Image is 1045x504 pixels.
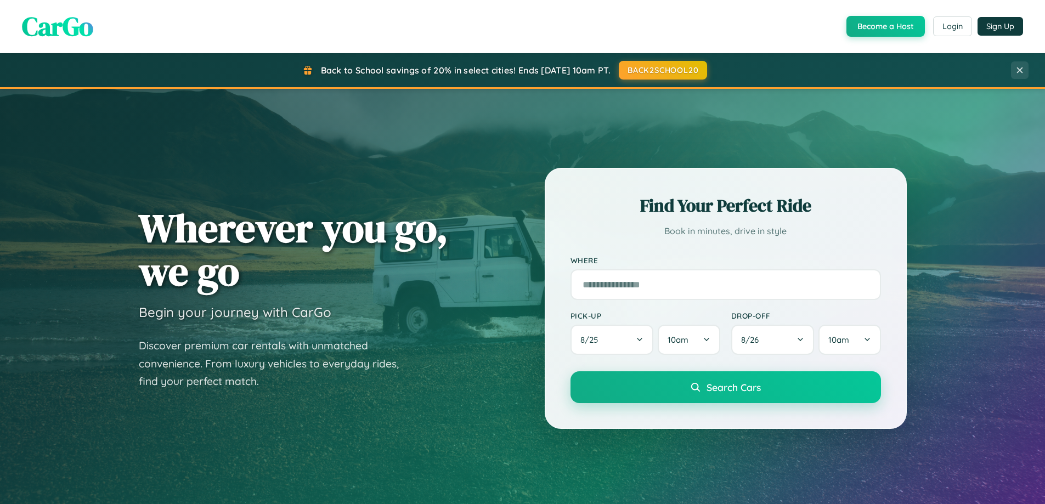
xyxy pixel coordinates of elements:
label: Where [570,256,881,265]
button: Sign Up [978,17,1023,36]
h1: Wherever you go, we go [139,206,448,293]
span: CarGo [22,8,93,44]
button: 10am [658,325,720,355]
span: Back to School savings of 20% in select cities! Ends [DATE] 10am PT. [321,65,611,76]
h3: Begin your journey with CarGo [139,304,331,320]
button: BACK2SCHOOL20 [619,61,707,80]
span: 10am [668,335,688,345]
span: 10am [828,335,849,345]
button: 8/26 [731,325,815,355]
button: 10am [818,325,880,355]
h2: Find Your Perfect Ride [570,194,881,218]
p: Discover premium car rentals with unmatched convenience. From luxury vehicles to everyday rides, ... [139,337,413,390]
button: Become a Host [846,16,925,37]
button: Search Cars [570,371,881,403]
span: Search Cars [707,381,761,393]
button: 8/25 [570,325,654,355]
button: Login [933,16,972,36]
span: 8 / 25 [580,335,603,345]
label: Pick-up [570,311,720,320]
span: 8 / 26 [741,335,764,345]
label: Drop-off [731,311,881,320]
p: Book in minutes, drive in style [570,223,881,239]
